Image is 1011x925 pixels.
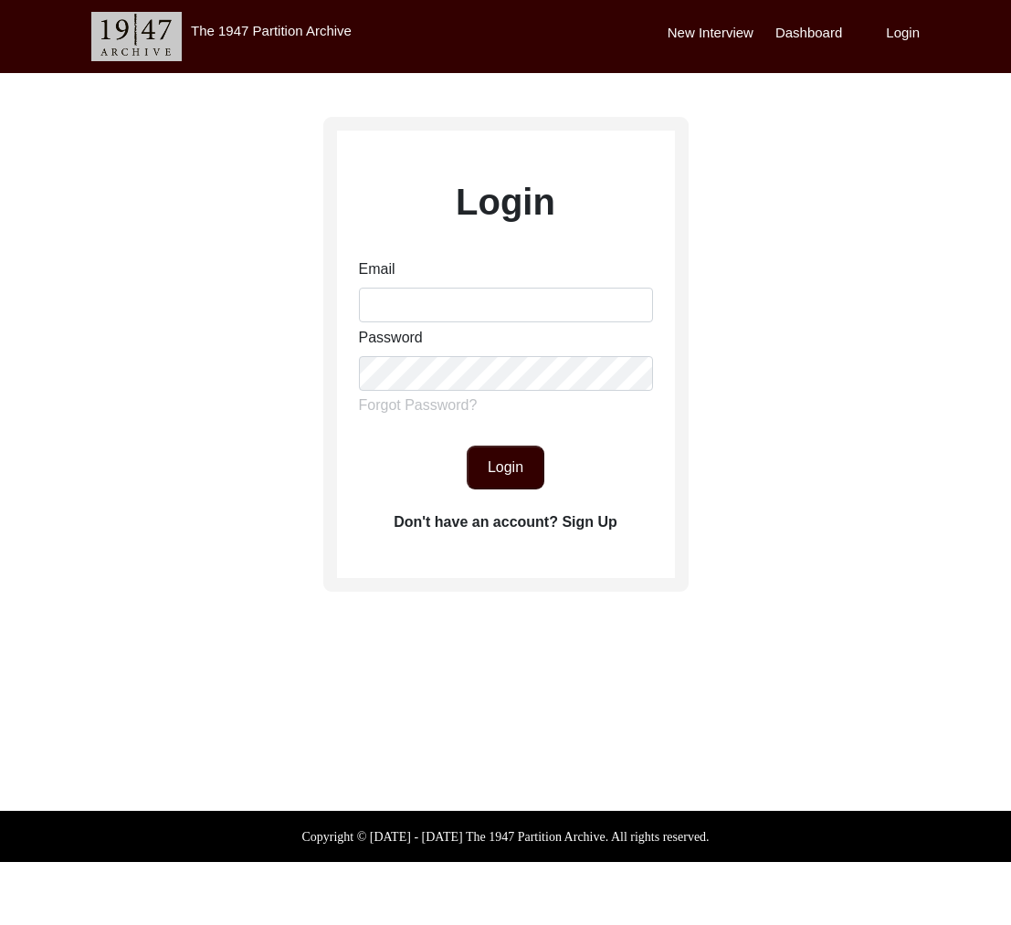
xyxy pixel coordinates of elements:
button: Login [467,446,544,489]
label: Copyright © [DATE] - [DATE] The 1947 Partition Archive. All rights reserved. [301,827,709,846]
label: The 1947 Partition Archive [191,23,352,38]
label: Email [359,258,395,280]
label: Don't have an account? Sign Up [394,511,617,533]
label: Forgot Password? [359,394,478,416]
label: Password [359,327,423,349]
img: header-logo.png [91,12,182,61]
label: Dashboard [775,23,842,44]
label: Login [456,174,555,229]
label: Login [886,23,920,44]
label: New Interview [668,23,753,44]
